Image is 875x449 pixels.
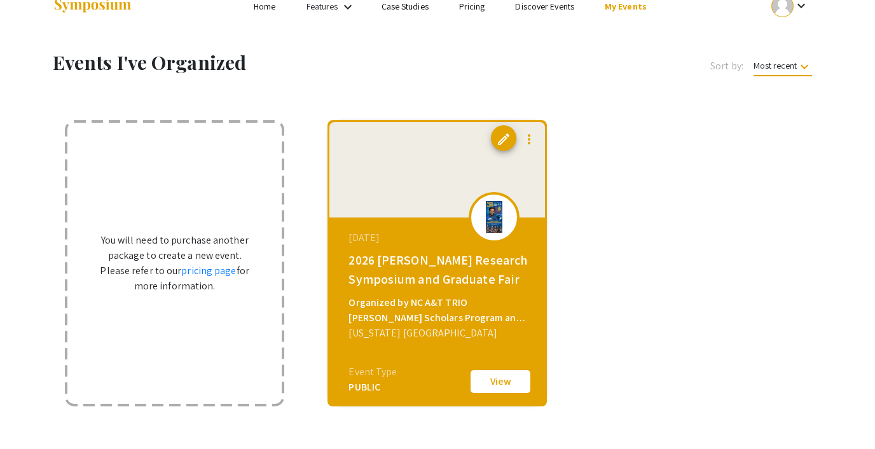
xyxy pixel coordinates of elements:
[491,125,516,151] button: edit
[348,364,397,380] div: Event Type
[348,380,397,395] div: PUBLIC
[496,132,511,147] span: edit
[71,126,279,401] div: You will need to purchase another package to create a new event. Please refer to our for more inf...
[754,60,812,76] span: Most recent
[254,1,275,12] a: Home
[53,51,493,74] h1: Events I've Organized
[348,251,529,289] div: 2026 [PERSON_NAME] Research Symposium and Graduate Fair
[521,132,537,147] mat-icon: more_vert
[10,392,54,439] iframe: Chat
[348,326,529,341] div: [US_STATE] [GEOGRAPHIC_DATA]
[348,230,529,245] div: [DATE]
[515,1,574,12] a: Discover Events
[710,59,743,74] span: Sort by:
[797,59,812,74] mat-icon: keyboard_arrow_down
[459,1,485,12] a: Pricing
[382,1,429,12] a: Case Studies
[605,1,647,12] a: My Events
[348,295,529,326] div: Organized by NC A&T TRIO [PERSON_NAME] Scholars Program and the Center for Undergraduate Research
[475,201,513,233] img: 2026mcnair_eventLogo_dac333_.jpg
[743,54,822,77] button: Most recent
[469,368,532,395] button: View
[307,1,338,12] a: Features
